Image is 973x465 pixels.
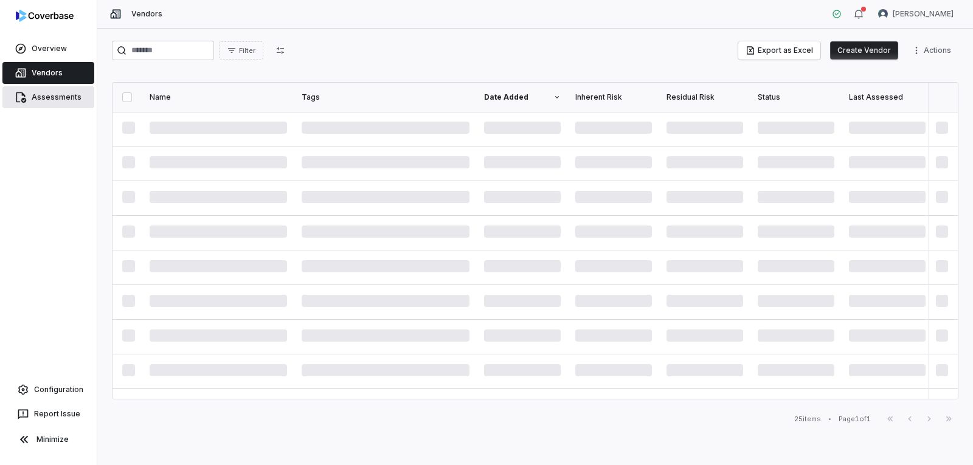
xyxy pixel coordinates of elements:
[893,9,954,19] span: [PERSON_NAME]
[878,9,888,19] img: Arun Muthu avatar
[2,62,94,84] a: Vendors
[908,41,958,60] button: More actions
[849,92,926,102] div: Last Assessed
[34,409,80,419] span: Report Issue
[34,385,83,394] span: Configuration
[667,92,743,102] div: Residual Risk
[36,435,69,444] span: Minimize
[575,92,652,102] div: Inherent Risk
[131,9,162,19] span: Vendors
[871,5,961,23] button: Arun Muthu avatar[PERSON_NAME]
[302,92,469,102] div: Tags
[738,41,820,60] button: Export as Excel
[32,92,81,102] span: Assessments
[2,86,94,108] a: Assessments
[2,38,94,60] a: Overview
[5,379,92,401] a: Configuration
[828,415,831,423] div: •
[5,403,92,425] button: Report Issue
[16,10,74,22] img: logo-D7KZi-bG.svg
[484,92,561,102] div: Date Added
[830,41,898,60] button: Create Vendor
[219,41,263,60] button: Filter
[150,92,287,102] div: Name
[758,92,834,102] div: Status
[32,68,63,78] span: Vendors
[839,415,871,424] div: Page 1 of 1
[5,427,92,452] button: Minimize
[239,46,255,55] span: Filter
[32,44,67,53] span: Overview
[794,415,821,424] div: 25 items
